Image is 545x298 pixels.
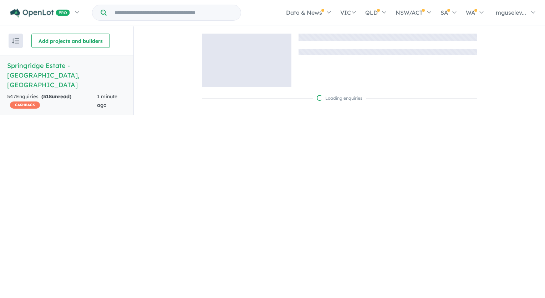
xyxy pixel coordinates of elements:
div: 547 Enquir ies [7,93,97,110]
span: 518 [43,93,52,100]
span: 1 minute ago [97,93,117,108]
button: Add projects and builders [31,34,110,48]
h5: Springridge Estate - [GEOGRAPHIC_DATA] , [GEOGRAPHIC_DATA] [7,61,126,90]
img: Openlot PRO Logo White [10,9,70,18]
div: Loading enquiries [317,95,362,102]
span: CASHBACK [10,101,40,109]
strong: ( unread) [41,93,71,100]
span: mguselev... [496,9,526,16]
input: Try estate name, suburb, builder or developer [108,5,239,20]
img: sort.svg [12,38,19,44]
